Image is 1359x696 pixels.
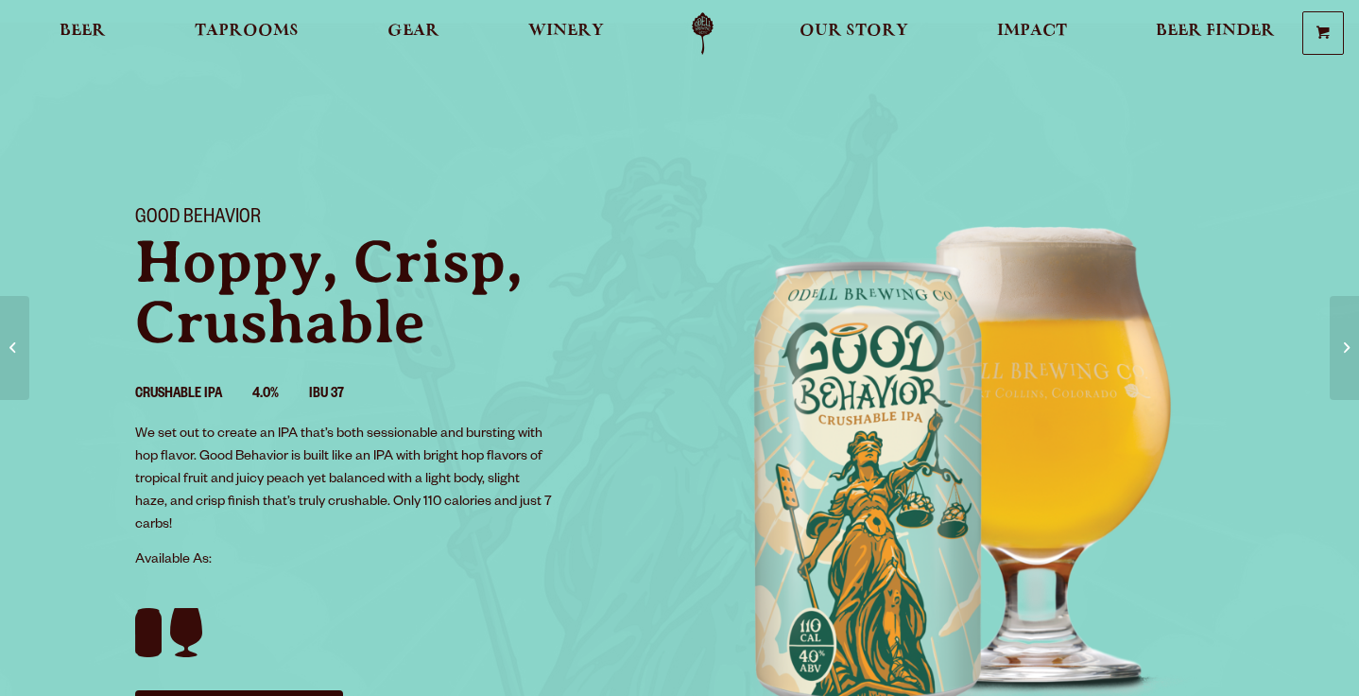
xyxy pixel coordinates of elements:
[135,383,252,408] li: Crushable IPA
[375,12,452,55] a: Gear
[252,383,309,408] li: 4.0%
[997,24,1067,39] span: Impact
[135,207,657,232] h1: Good Behavior
[135,549,657,572] p: Available As:
[787,12,920,55] a: Our Story
[528,24,604,39] span: Winery
[309,383,374,408] li: IBU 37
[47,12,118,55] a: Beer
[195,24,299,39] span: Taprooms
[1156,24,1275,39] span: Beer Finder
[387,24,439,39] span: Gear
[516,12,616,55] a: Winery
[135,424,553,537] p: We set out to create an IPA that’s both sessionable and bursting with hop flavor. Good Behavior i...
[60,24,106,39] span: Beer
[182,12,311,55] a: Taprooms
[800,24,908,39] span: Our Story
[135,232,657,353] p: Hoppy, Crisp, Crushable
[667,12,738,55] a: Odell Home
[985,12,1079,55] a: Impact
[1144,12,1287,55] a: Beer Finder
